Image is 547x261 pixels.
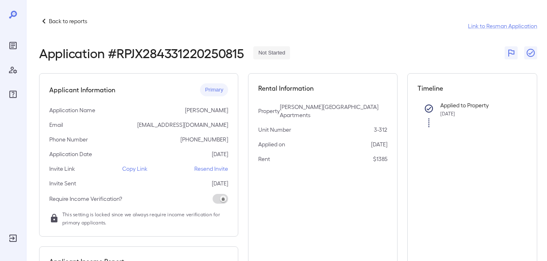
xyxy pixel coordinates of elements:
span: Primary [200,86,228,94]
div: Reports [7,39,20,52]
p: Rent [258,155,270,163]
p: Phone Number [49,135,88,144]
p: Invite Sent [49,179,76,187]
p: Back to reports [49,17,87,25]
p: [PHONE_NUMBER] [180,135,228,144]
h5: Timeline [417,83,527,93]
p: Require Income Verification? [49,195,122,203]
p: Applied on [258,140,285,148]
a: Link to Resman Application [468,22,537,30]
p: [EMAIL_ADDRESS][DOMAIN_NAME] [137,121,228,129]
p: [DATE] [371,140,387,148]
p: Invite Link [49,165,75,173]
p: Application Name [49,106,95,114]
p: 3-312 [374,126,387,134]
p: Email [49,121,63,129]
p: [PERSON_NAME][GEOGRAPHIC_DATA] Apartments [280,103,387,119]
span: Not Started [253,49,290,57]
h2: Application # RPJX284331220250815 [39,46,244,60]
div: Manage Users [7,63,20,76]
p: Unit Number [258,126,291,134]
p: [PERSON_NAME] [185,106,228,114]
p: Copy Link [122,165,147,173]
button: Close Report [524,46,537,59]
h5: Rental Information [258,83,387,93]
span: This setting is locked since we always require income verification for primary applicants. [62,210,228,226]
p: Resend Invite [194,165,228,173]
button: Flag Report [505,46,518,59]
span: [DATE] [440,111,455,116]
div: Log Out [7,232,20,245]
p: Applied to Property [440,101,514,109]
p: [DATE] [212,150,228,158]
p: [DATE] [212,179,228,187]
p: Application Date [49,150,92,158]
div: FAQ [7,88,20,101]
p: $1385 [373,155,387,163]
p: Property [258,107,280,115]
h5: Applicant Information [49,85,115,95]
